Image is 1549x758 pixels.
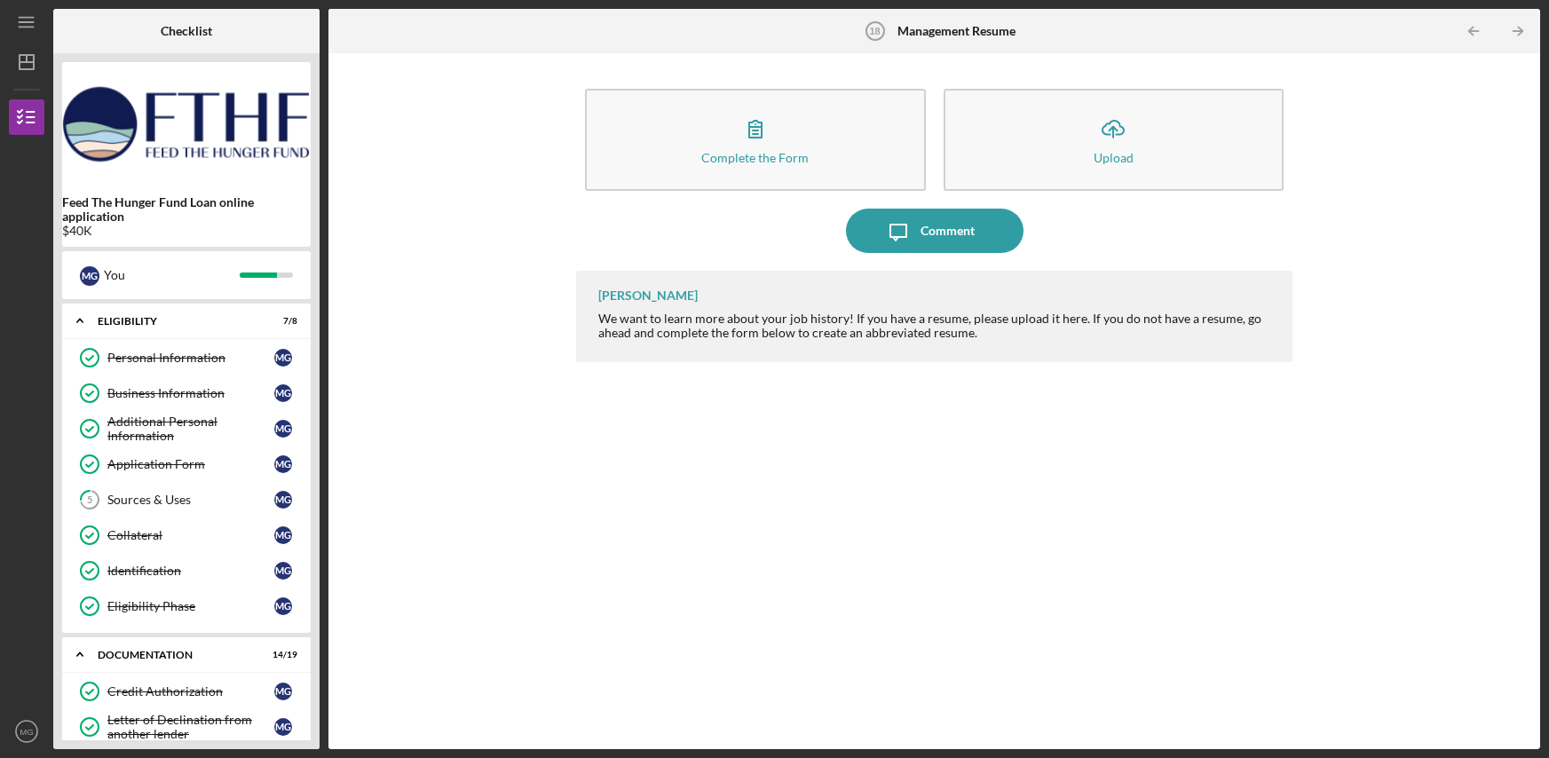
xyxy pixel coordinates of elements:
[107,713,274,741] div: Letter of Declination from another lender
[71,411,302,446] a: Additional Personal InformationMG
[107,528,274,542] div: Collateral
[265,650,297,660] div: 14 / 19
[598,312,1275,340] div: We want to learn more about your job history! If you have a resume, please upload it here. If you...
[71,482,302,517] a: 5Sources & UsesMG
[62,195,311,224] b: Feed The Hunger Fund Loan online application
[107,493,274,507] div: Sources & Uses
[107,684,274,699] div: Credit Authorization
[869,26,880,36] tspan: 18
[62,224,311,238] div: $40K
[274,455,292,473] div: M G
[161,24,212,38] b: Checklist
[846,209,1023,253] button: Comment
[71,588,302,624] a: Eligibility PhaseMG
[274,526,292,544] div: M G
[1094,151,1134,164] div: Upload
[71,375,302,411] a: Business InformationMG
[104,260,240,290] div: You
[71,553,302,588] a: IdentificationMG
[71,446,302,482] a: Application FormMG
[107,599,274,613] div: Eligibility Phase
[98,650,253,660] div: Documentation
[274,597,292,615] div: M G
[71,340,302,375] a: Personal InformationMG
[585,89,926,191] button: Complete the Form
[62,71,311,178] img: Product logo
[274,384,292,402] div: M G
[98,316,253,327] div: Eligibility
[71,517,302,553] a: CollateralMG
[9,714,44,749] button: MG
[274,349,292,367] div: M G
[274,491,292,509] div: M G
[598,288,698,303] div: [PERSON_NAME]
[274,562,292,580] div: M G
[71,674,302,709] a: Credit AuthorizationMG
[107,415,274,443] div: Additional Personal Information
[265,316,297,327] div: 7 / 8
[71,709,302,745] a: Letter of Declination from another lenderMG
[107,457,274,471] div: Application Form
[701,151,809,164] div: Complete the Form
[20,727,33,737] text: MG
[80,266,99,286] div: M G
[87,494,92,506] tspan: 5
[274,718,292,736] div: M G
[944,89,1284,191] button: Upload
[107,386,274,400] div: Business Information
[921,209,975,253] div: Comment
[274,683,292,700] div: M G
[897,24,1016,38] b: Management Resume
[107,564,274,578] div: Identification
[107,351,274,365] div: Personal Information
[274,420,292,438] div: M G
